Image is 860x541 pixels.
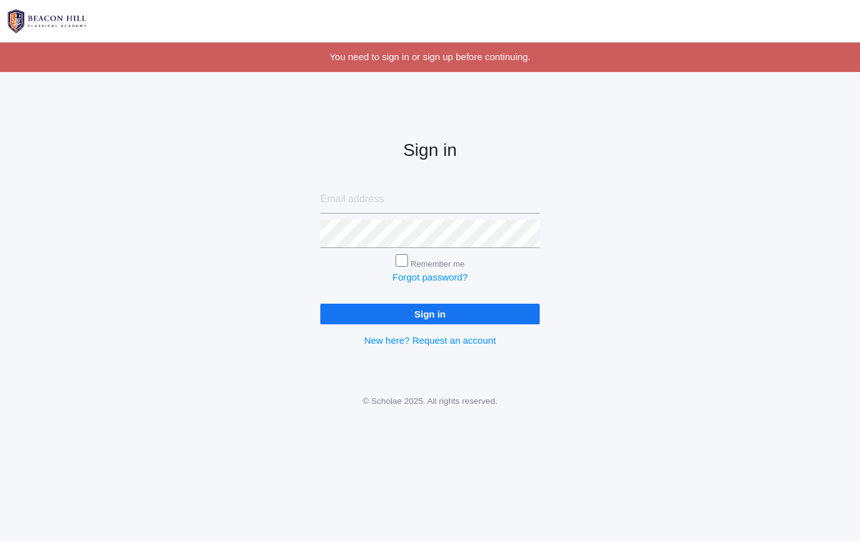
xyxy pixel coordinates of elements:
[364,335,496,346] a: New here? Request an account
[392,272,468,282] a: Forgot password?
[320,304,540,324] input: Sign in
[411,259,464,269] label: Remember me
[320,141,540,160] h2: Sign in
[320,185,540,214] input: Email address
